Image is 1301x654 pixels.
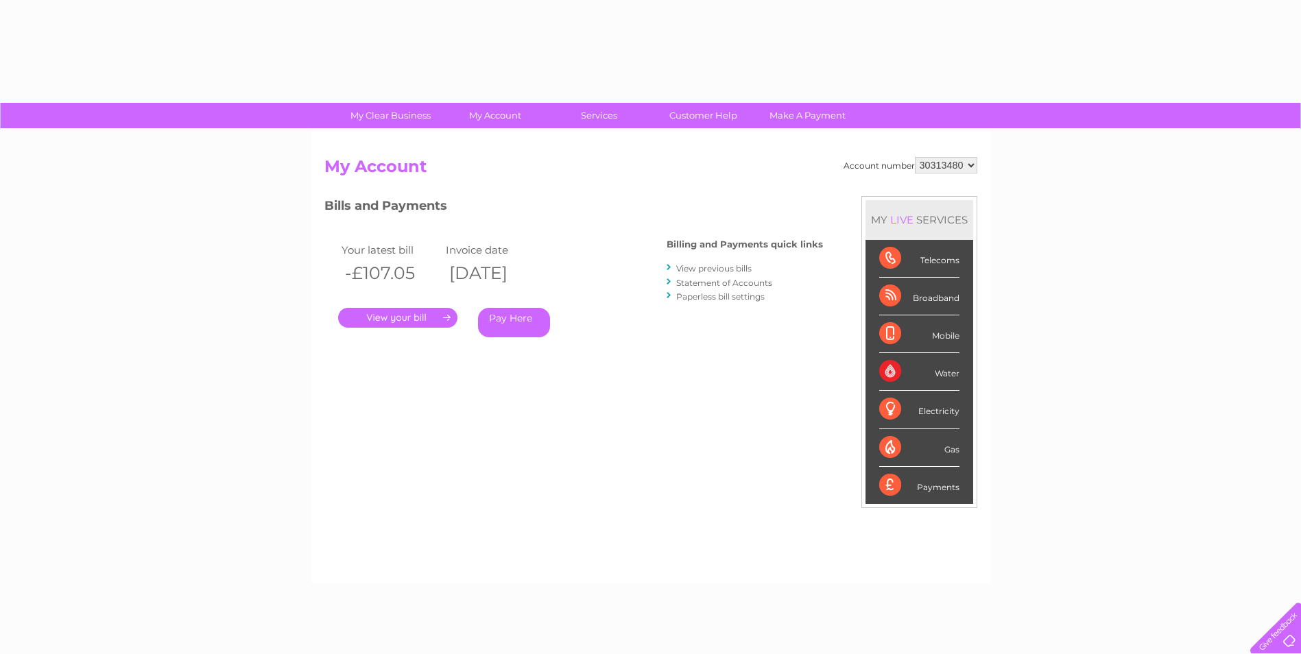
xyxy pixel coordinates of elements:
[542,103,656,128] a: Services
[879,391,959,428] div: Electricity
[338,259,443,287] th: -£107.05
[879,429,959,467] div: Gas
[338,308,457,328] a: .
[442,241,547,259] td: Invoice date
[338,241,443,259] td: Your latest bill
[442,259,547,287] th: [DATE]
[324,157,977,183] h2: My Account
[879,315,959,353] div: Mobile
[844,157,977,173] div: Account number
[438,103,551,128] a: My Account
[676,263,752,274] a: View previous bills
[676,291,765,302] a: Paperless bill settings
[324,196,823,220] h3: Bills and Payments
[478,308,550,337] a: Pay Here
[879,240,959,278] div: Telecoms
[334,103,447,128] a: My Clear Business
[667,239,823,250] h4: Billing and Payments quick links
[879,353,959,391] div: Water
[676,278,772,288] a: Statement of Accounts
[751,103,864,128] a: Make A Payment
[866,200,973,239] div: MY SERVICES
[887,213,916,226] div: LIVE
[647,103,760,128] a: Customer Help
[879,467,959,504] div: Payments
[879,278,959,315] div: Broadband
